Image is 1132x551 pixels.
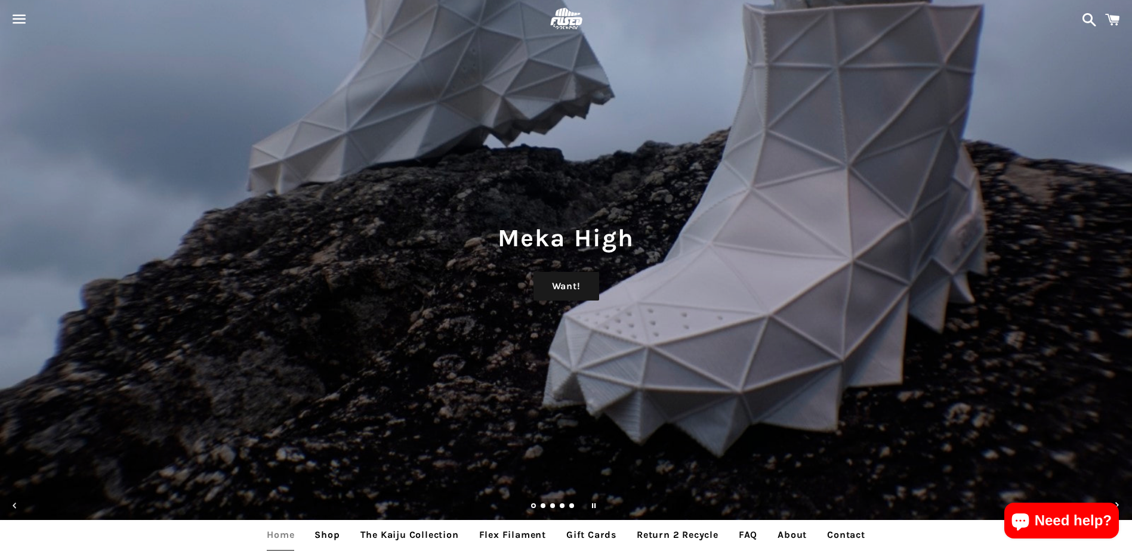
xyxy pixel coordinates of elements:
[1001,503,1122,541] inbox-online-store-chat: Shopify online store chat
[2,493,28,519] button: Previous slide
[351,520,468,550] a: The Kaiju Collection
[541,504,547,510] a: Load slide 2
[533,272,599,301] a: Want!
[769,520,816,550] a: About
[560,504,566,510] a: Load slide 4
[557,520,625,550] a: Gift Cards
[12,221,1120,255] h1: Meka High
[628,520,727,550] a: Return 2 Recycle
[470,520,555,550] a: Flex Filament
[818,520,874,550] a: Contact
[1104,493,1130,519] button: Next slide
[306,520,348,550] a: Shop
[581,493,607,519] button: Pause slideshow
[550,504,556,510] a: Load slide 3
[531,504,537,510] a: Slide 1, current
[730,520,766,550] a: FAQ
[258,520,303,550] a: Home
[569,504,575,510] a: Load slide 5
